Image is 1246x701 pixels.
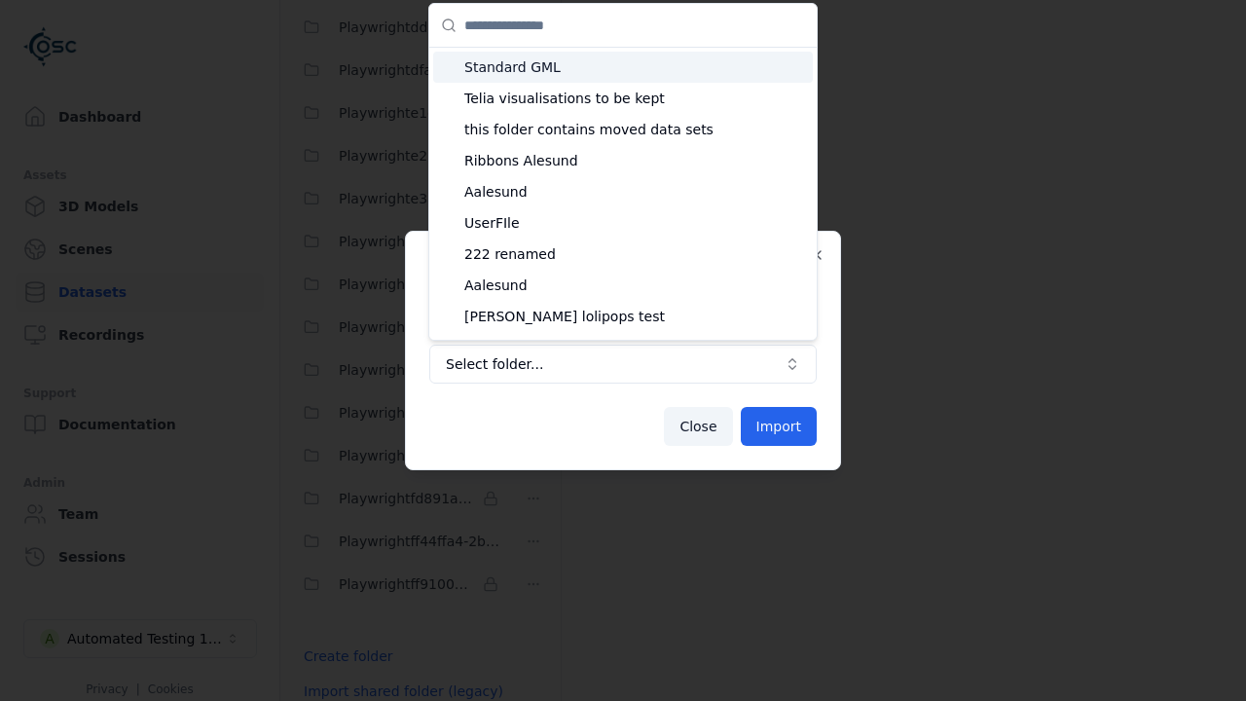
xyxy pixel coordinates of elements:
span: Aalesund [464,182,805,202]
span: [DATE] [464,338,805,357]
div: Suggestions [429,48,817,340]
span: UserFIle [464,213,805,233]
span: Aalesund [464,276,805,295]
span: Telia visualisations to be kept [464,89,805,108]
span: this folder contains moved data sets [464,120,805,139]
span: [PERSON_NAME] lolipops test [464,307,805,326]
span: Ribbons Alesund [464,151,805,170]
span: Standard GML [464,57,805,77]
span: 222 renamed [464,244,805,264]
